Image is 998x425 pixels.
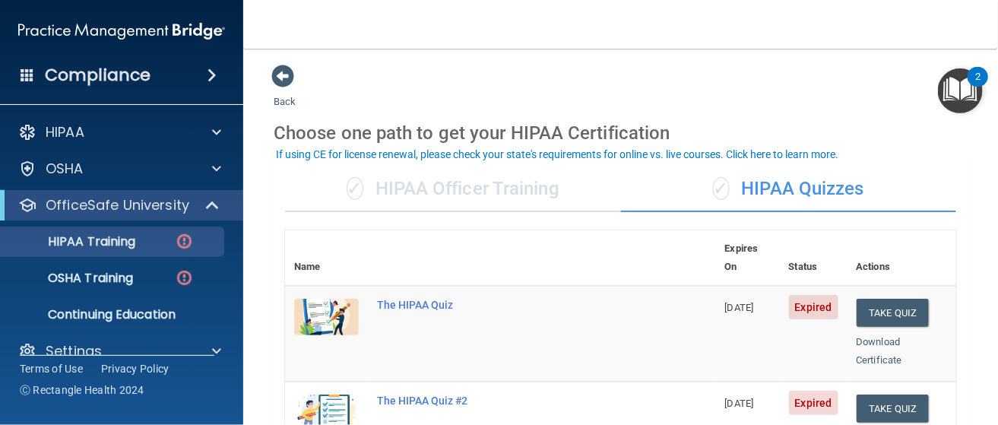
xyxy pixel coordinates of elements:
[18,123,221,141] a: HIPAA
[18,196,220,214] a: OfficeSafe University
[18,16,225,46] img: PMB logo
[285,230,368,286] th: Name
[20,361,83,376] a: Terms of Use
[274,111,968,155] div: Choose one path to get your HIPAA Certification
[46,196,189,214] p: OfficeSafe University
[347,177,363,200] span: ✓
[101,361,170,376] a: Privacy Policy
[274,147,841,162] button: If using CE for license renewal, please check your state's requirements for online vs. live cours...
[857,395,930,423] button: Take Quiz
[725,302,754,313] span: [DATE]
[46,123,84,141] p: HIPAA
[848,230,957,286] th: Actions
[20,382,144,398] span: Ⓒ Rectangle Health 2024
[18,160,221,178] a: OSHA
[975,77,981,97] div: 2
[18,342,221,360] a: Settings
[10,271,133,286] p: OSHA Training
[377,299,640,311] div: The HIPAA Quiz
[10,307,217,322] p: Continuing Education
[45,65,150,86] h4: Compliance
[789,295,838,319] span: Expired
[716,230,780,286] th: Expires On
[789,391,838,415] span: Expired
[713,177,730,200] span: ✓
[274,78,296,107] a: Back
[285,167,621,212] div: HIPAA Officer Training
[10,234,135,249] p: HIPAA Training
[377,395,640,407] div: The HIPAA Quiz #2
[46,160,84,178] p: OSHA
[175,232,194,251] img: danger-circle.6113f641.png
[276,149,838,160] div: If using CE for license renewal, please check your state's requirements for online vs. live cours...
[780,230,848,286] th: Status
[175,268,194,287] img: danger-circle.6113f641.png
[857,336,902,366] a: Download Certificate
[621,167,957,212] div: HIPAA Quizzes
[938,68,983,113] button: Open Resource Center, 2 new notifications
[857,299,930,327] button: Take Quiz
[725,398,754,409] span: [DATE]
[46,342,102,360] p: Settings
